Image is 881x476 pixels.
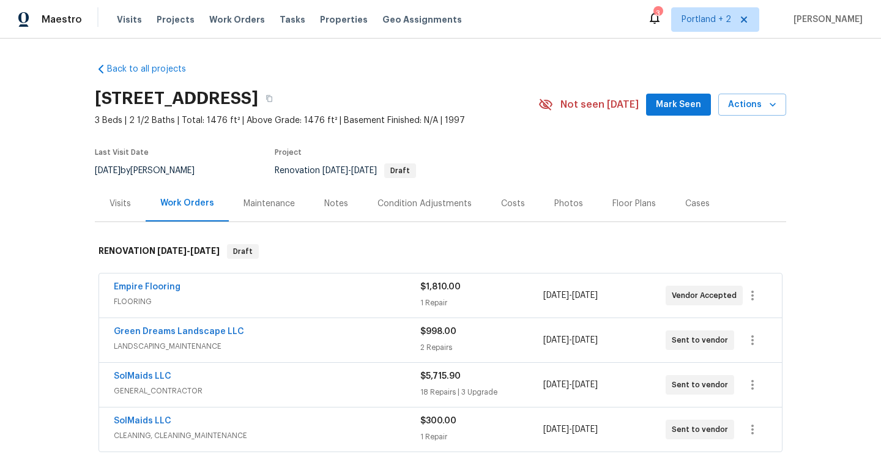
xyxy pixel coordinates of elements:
span: - [543,289,598,302]
span: Portland + 2 [682,13,731,26]
span: Draft [385,167,415,174]
span: Properties [320,13,368,26]
div: Costs [501,198,525,210]
span: Vendor Accepted [672,289,742,302]
span: Work Orders [209,13,265,26]
a: SolMaids LLC [114,372,171,381]
span: - [543,379,598,391]
span: [DATE] [95,166,121,175]
span: Projects [157,13,195,26]
div: Maintenance [243,198,295,210]
span: $300.00 [420,417,456,425]
span: Geo Assignments [382,13,462,26]
button: Actions [718,94,786,116]
span: LANDSCAPING_MAINTENANCE [114,340,420,352]
span: GENERAL_CONTRACTOR [114,385,420,397]
span: Sent to vendor [672,379,733,391]
div: 2 Repairs [420,341,543,354]
div: 1 Repair [420,431,543,443]
div: Notes [324,198,348,210]
span: $1,810.00 [420,283,461,291]
span: Not seen [DATE] [560,99,639,111]
span: 3 Beds | 2 1/2 Baths | Total: 1476 ft² | Above Grade: 1476 ft² | Basement Finished: N/A | 1997 [95,114,538,127]
h6: RENOVATION [99,244,220,259]
div: RENOVATION [DATE]-[DATE]Draft [95,232,786,271]
span: Maestro [42,13,82,26]
span: - [322,166,377,175]
span: Project [275,149,302,156]
span: [DATE] [351,166,377,175]
span: $998.00 [420,327,456,336]
span: - [543,423,598,436]
span: [DATE] [543,336,569,344]
span: [DATE] [572,336,598,344]
span: - [157,247,220,255]
span: [DATE] [190,247,220,255]
div: Cases [685,198,710,210]
span: [DATE] [157,247,187,255]
span: Sent to vendor [672,334,733,346]
div: 3 [653,7,662,20]
div: Condition Adjustments [377,198,472,210]
span: Visits [117,13,142,26]
span: [PERSON_NAME] [789,13,863,26]
span: Last Visit Date [95,149,149,156]
span: Mark Seen [656,97,701,113]
a: SolMaids LLC [114,417,171,425]
span: CLEANING, CLEANING_MAINTENANCE [114,430,420,442]
div: 18 Repairs | 3 Upgrade [420,386,543,398]
div: Floor Plans [612,198,656,210]
button: Copy Address [258,87,280,110]
span: [DATE] [572,381,598,389]
span: Tasks [280,15,305,24]
span: [DATE] [543,291,569,300]
span: [DATE] [543,381,569,389]
span: Renovation [275,166,416,175]
div: Visits [110,198,131,210]
span: [DATE] [322,166,348,175]
span: $5,715.90 [420,372,461,381]
span: [DATE] [572,291,598,300]
span: Sent to vendor [672,423,733,436]
span: Draft [228,245,258,258]
a: Back to all projects [95,63,212,75]
h2: [STREET_ADDRESS] [95,92,258,105]
a: Green Dreams Landscape LLC [114,327,244,336]
div: by [PERSON_NAME] [95,163,209,178]
span: [DATE] [572,425,598,434]
span: - [543,334,598,346]
div: Work Orders [160,197,214,209]
span: FLOORING [114,296,420,308]
div: 1 Repair [420,297,543,309]
a: Empire Flooring [114,283,180,291]
button: Mark Seen [646,94,711,116]
span: Actions [728,97,776,113]
div: Photos [554,198,583,210]
span: [DATE] [543,425,569,434]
